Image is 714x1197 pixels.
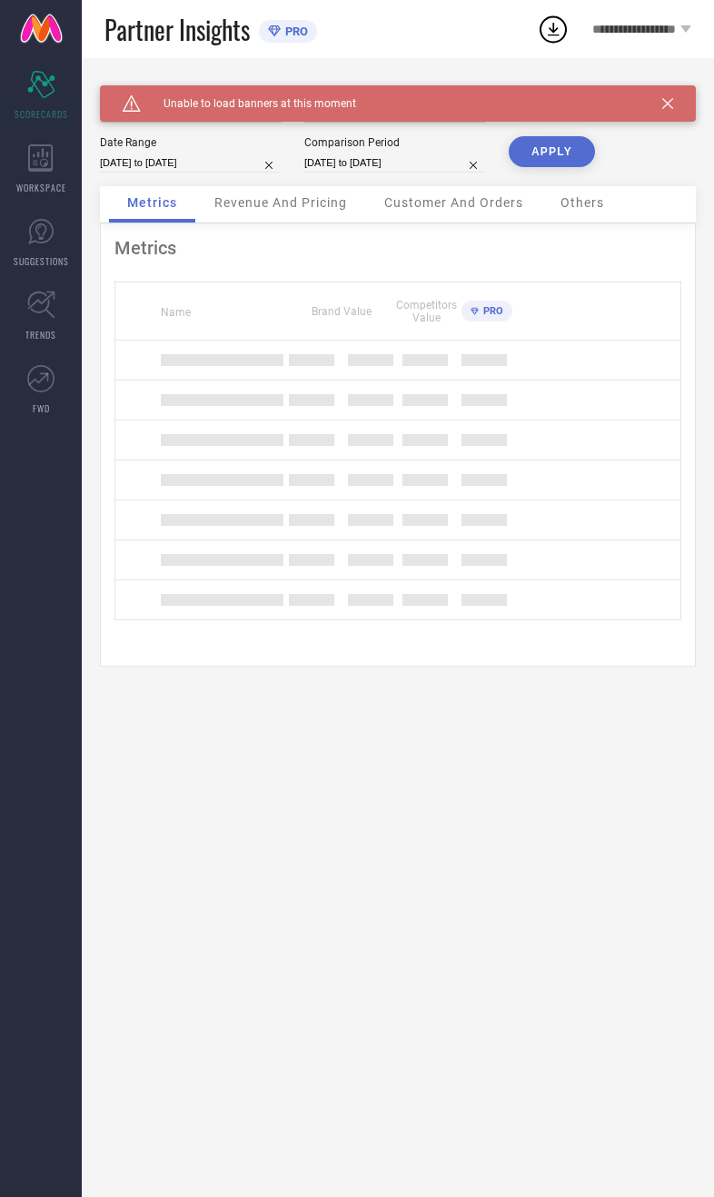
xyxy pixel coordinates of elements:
span: TRENDS [25,328,56,341]
span: Customer And Orders [384,195,523,210]
div: Open download list [537,13,570,45]
div: Brand [100,85,282,98]
div: Date Range [100,136,282,149]
div: Metrics [114,237,681,259]
span: Revenue And Pricing [214,195,347,210]
span: Unable to load banners at this moment [141,97,356,110]
span: Others [560,195,604,210]
span: Brand Value [312,305,372,318]
span: PRO [479,305,503,317]
span: Partner Insights [104,11,250,48]
input: Select date range [100,153,282,173]
span: Metrics [127,195,177,210]
span: SUGGESTIONS [14,254,69,268]
button: APPLY [509,136,595,167]
span: WORKSPACE [16,181,66,194]
span: Competitors Value [396,299,457,324]
span: SCORECARDS [15,107,68,121]
input: Select comparison period [304,153,486,173]
span: Name [161,306,191,319]
span: PRO [281,25,308,38]
span: FWD [33,401,50,415]
div: Comparison Period [304,136,486,149]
